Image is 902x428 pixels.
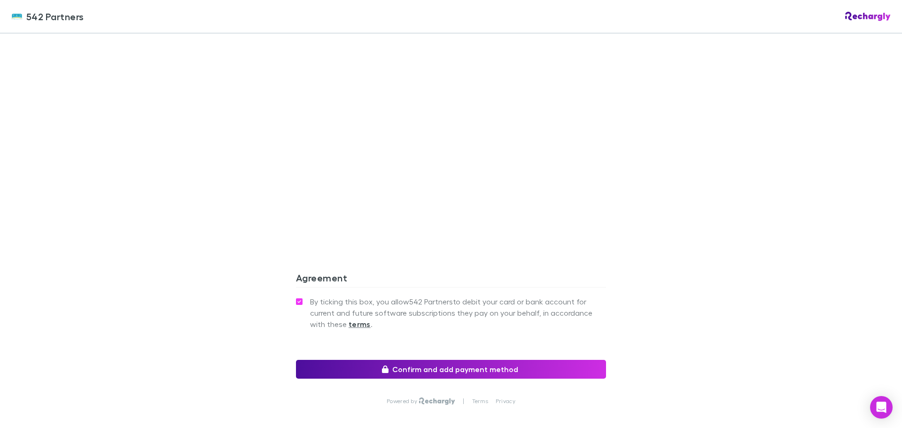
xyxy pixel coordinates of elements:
[870,396,893,419] div: Open Intercom Messenger
[296,360,606,379] button: Confirm and add payment method
[296,272,606,287] h3: Agreement
[419,397,455,405] img: Rechargly Logo
[294,12,608,229] iframe: Secure address input frame
[349,319,371,329] strong: terms
[496,397,515,405] a: Privacy
[387,397,419,405] p: Powered by
[463,397,464,405] p: |
[472,397,488,405] a: Terms
[845,12,891,21] img: Rechargly Logo
[11,11,23,22] img: 542 Partners's Logo
[310,296,606,330] span: By ticking this box, you allow 542 Partners to debit your card or bank account for current and fu...
[26,9,84,23] span: 542 Partners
